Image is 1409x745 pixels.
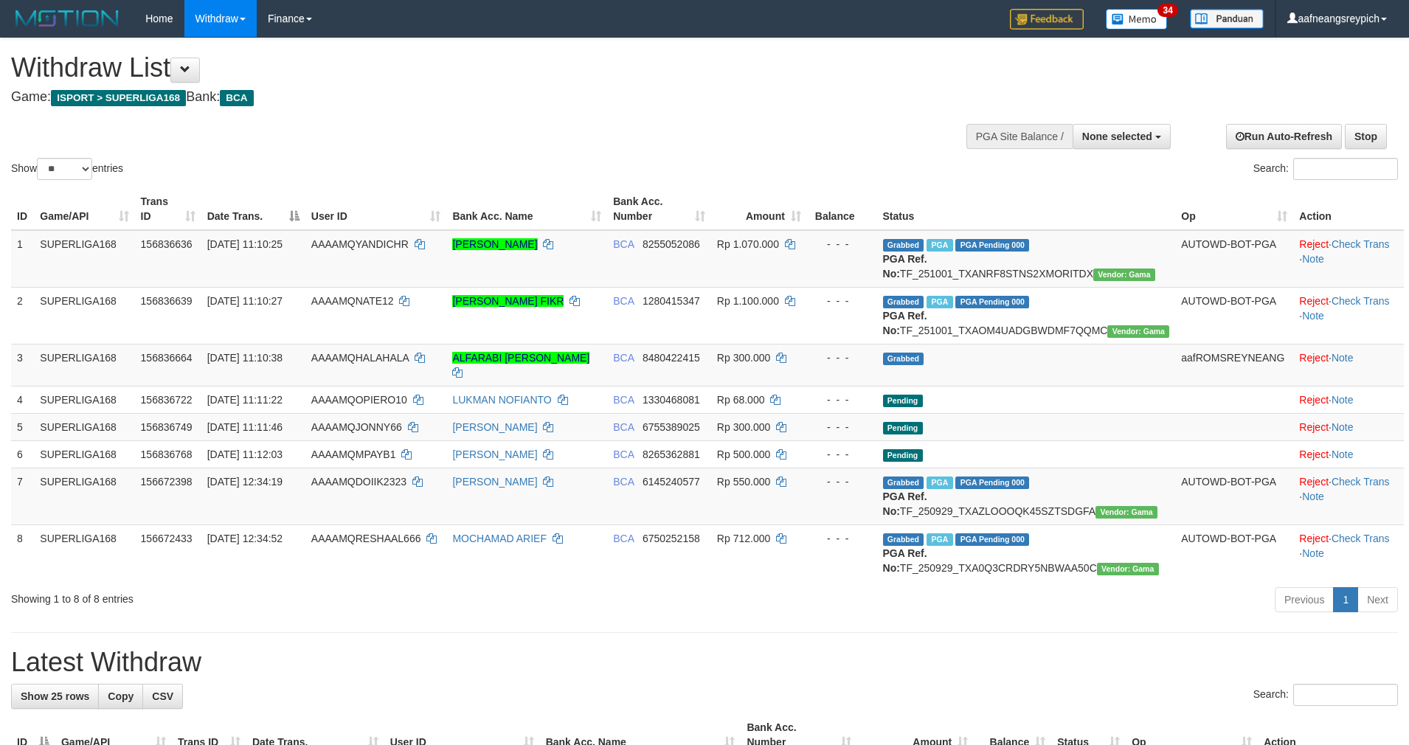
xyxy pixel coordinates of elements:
span: 156836749 [141,421,193,433]
div: - - - [813,531,871,546]
span: Rp 1.070.000 [717,238,779,250]
b: PGA Ref. No: [883,253,927,280]
div: Showing 1 to 8 of 8 entries [11,586,576,606]
span: Copy 1280415347 to clipboard [643,295,700,307]
a: Reject [1299,394,1329,406]
span: Grabbed [883,477,924,489]
span: 156836636 [141,238,193,250]
span: Marked by aafsoycanthlai [927,533,952,546]
span: AAAAMQHALAHALA [311,352,409,364]
th: Op: activate to sort column ascending [1175,188,1293,230]
a: Show 25 rows [11,684,99,709]
th: ID [11,188,34,230]
td: AUTOWD-BOT-PGA [1175,230,1293,288]
a: Note [1332,421,1354,433]
span: Copy 6750252158 to clipboard [643,533,700,544]
a: Note [1302,547,1324,559]
span: PGA Pending [955,296,1029,308]
span: BCA [613,352,634,364]
span: Pending [883,422,923,434]
a: Check Trans [1332,238,1390,250]
a: Note [1332,394,1354,406]
span: [DATE] 12:34:52 [207,533,283,544]
input: Search: [1293,158,1398,180]
a: Reject [1299,448,1329,460]
span: [DATE] 11:11:22 [207,394,283,406]
span: CSV [152,690,173,702]
span: Copy 8265362881 to clipboard [643,448,700,460]
td: SUPERLIGA168 [34,413,134,440]
span: BCA [220,90,253,106]
th: Balance [807,188,877,230]
span: BCA [613,238,634,250]
img: MOTION_logo.png [11,7,123,30]
span: Copy 8255052086 to clipboard [643,238,700,250]
span: AAAAMQOPIERO10 [311,394,407,406]
select: Showentries [37,158,92,180]
td: 4 [11,386,34,413]
label: Search: [1253,158,1398,180]
a: 1 [1333,587,1358,612]
span: 156672433 [141,533,193,544]
td: · [1293,386,1404,413]
td: SUPERLIGA168 [34,524,134,581]
span: BCA [613,476,634,488]
td: SUPERLIGA168 [34,287,134,344]
b: PGA Ref. No: [883,491,927,517]
span: Vendor URL: https://trx31.1velocity.biz [1095,506,1157,519]
span: Grabbed [883,353,924,365]
span: [DATE] 11:10:25 [207,238,283,250]
td: SUPERLIGA168 [34,344,134,386]
div: - - - [813,237,871,252]
th: Game/API: activate to sort column ascending [34,188,134,230]
span: BCA [613,295,634,307]
span: [DATE] 11:10:27 [207,295,283,307]
td: AUTOWD-BOT-PGA [1175,468,1293,524]
span: ISPORT > SUPERLIGA168 [51,90,186,106]
a: Check Trans [1332,295,1390,307]
th: Action [1293,188,1404,230]
a: Reject [1299,533,1329,544]
a: Reject [1299,476,1329,488]
span: 156836768 [141,448,193,460]
span: AAAAMQRESHAAL666 [311,533,421,544]
span: Copy 1330468081 to clipboard [643,394,700,406]
td: 2 [11,287,34,344]
a: Note [1302,310,1324,322]
td: 7 [11,468,34,524]
span: 156672398 [141,476,193,488]
div: - - - [813,474,871,489]
a: MOCHAMAD ARIEF [452,533,547,544]
a: Reject [1299,295,1329,307]
a: ALFARABI [PERSON_NAME] [452,352,589,364]
td: · [1293,440,1404,468]
img: panduan.png [1190,9,1264,29]
span: Rp 712.000 [717,533,770,544]
span: Rp 300.000 [717,421,770,433]
a: LUKMAN NOFIANTO [452,394,551,406]
span: [DATE] 11:10:38 [207,352,283,364]
span: BCA [613,448,634,460]
a: Stop [1345,124,1387,149]
span: Marked by aafsoycanthlai [927,239,952,252]
th: Status [877,188,1176,230]
td: · · [1293,287,1404,344]
span: BCA [613,533,634,544]
span: BCA [613,394,634,406]
span: Copy 6145240577 to clipboard [643,476,700,488]
th: User ID: activate to sort column ascending [305,188,447,230]
span: AAAAMQYANDICHR [311,238,409,250]
a: Note [1302,253,1324,265]
div: - - - [813,447,871,462]
span: 156836639 [141,295,193,307]
td: · · [1293,230,1404,288]
span: AAAAMQNATE12 [311,295,394,307]
a: Reject [1299,238,1329,250]
td: 8 [11,524,34,581]
th: Amount: activate to sort column ascending [711,188,807,230]
img: Button%20Memo.svg [1106,9,1168,30]
a: Previous [1275,587,1334,612]
span: Rp 68.000 [717,394,765,406]
span: Rp 1.100.000 [717,295,779,307]
td: TF_250929_TXA0Q3CRDRY5NBWAA50C [877,524,1176,581]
